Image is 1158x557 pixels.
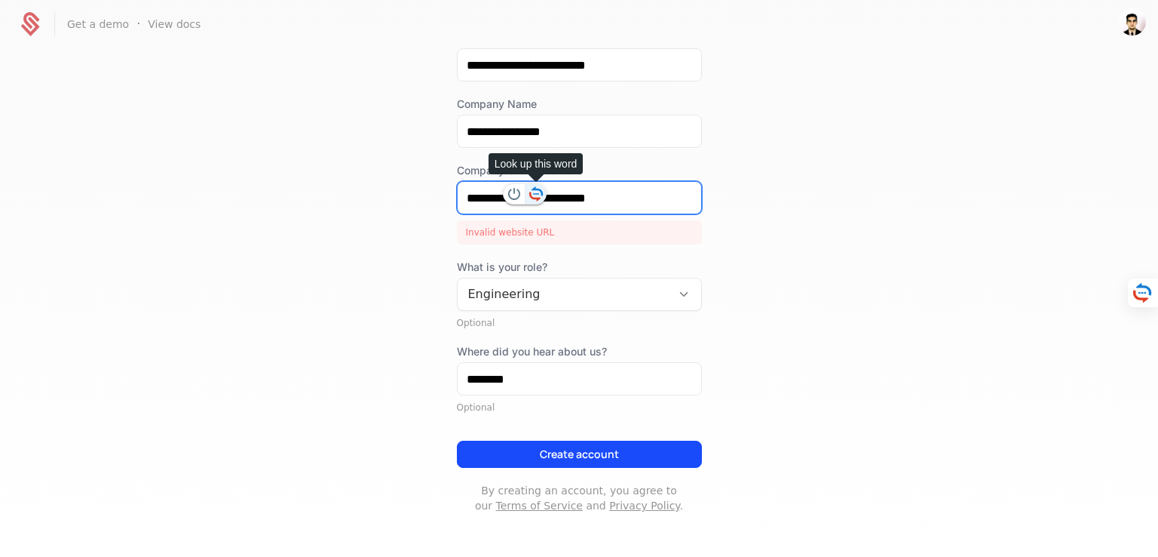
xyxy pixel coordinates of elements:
[496,500,583,512] a: Terms of Service
[457,97,702,112] label: Company Name
[457,441,702,468] button: Create account
[457,163,702,178] label: Company URL
[1119,8,1146,35] button: Open user button
[609,500,679,512] a: Privacy Policy
[457,260,702,275] span: What is your role?
[148,17,201,32] a: View docs
[457,402,702,414] div: Optional
[1119,8,1146,35] img: SATEA HABEEB ABDULZAHRA
[136,15,140,33] span: ·
[457,220,702,245] div: Invalid website URL
[67,17,129,32] a: Get a demo
[457,344,702,359] label: Where did you hear about us?
[457,483,702,513] p: By creating an account, you agree to our and .
[457,317,702,329] div: Optional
